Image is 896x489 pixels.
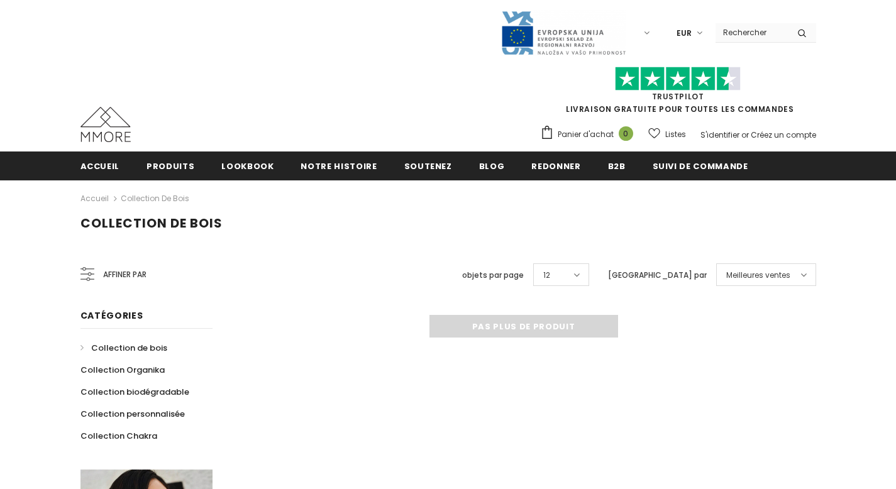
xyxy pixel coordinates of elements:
[540,72,816,114] span: LIVRAISON GRATUITE POUR TOUTES LES COMMANDES
[501,27,626,38] a: Javni Razpis
[751,129,816,140] a: Créez un compte
[531,160,580,172] span: Redonner
[716,23,788,41] input: Search Site
[80,151,120,180] a: Accueil
[558,128,614,141] span: Panier d'achat
[121,193,189,204] a: Collection de bois
[221,160,274,172] span: Lookbook
[301,151,377,180] a: Notre histoire
[80,160,120,172] span: Accueil
[80,337,167,359] a: Collection de bois
[80,403,185,425] a: Collection personnalisée
[608,160,626,172] span: B2B
[80,430,157,442] span: Collection Chakra
[726,269,790,282] span: Meilleures ventes
[80,381,189,403] a: Collection biodégradable
[741,129,749,140] span: or
[479,160,505,172] span: Blog
[462,269,524,282] label: objets par page
[531,151,580,180] a: Redonner
[665,128,686,141] span: Listes
[80,214,223,232] span: Collection de bois
[103,268,147,282] span: Affiner par
[619,126,633,141] span: 0
[221,151,274,180] a: Lookbook
[404,160,452,172] span: soutenez
[700,129,739,140] a: S'identifier
[615,67,741,91] img: Faites confiance aux étoiles pilotes
[80,107,131,142] img: Cas MMORE
[147,151,194,180] a: Produits
[80,364,165,376] span: Collection Organika
[80,408,185,420] span: Collection personnalisée
[653,160,748,172] span: Suivi de commande
[80,309,143,322] span: Catégories
[608,151,626,180] a: B2B
[80,386,189,398] span: Collection biodégradable
[540,125,639,144] a: Panier d'achat 0
[404,151,452,180] a: soutenez
[543,269,550,282] span: 12
[301,160,377,172] span: Notre histoire
[653,151,748,180] a: Suivi de commande
[479,151,505,180] a: Blog
[652,91,704,102] a: TrustPilot
[80,191,109,206] a: Accueil
[501,10,626,56] img: Javni Razpis
[648,123,686,145] a: Listes
[91,342,167,354] span: Collection de bois
[80,425,157,447] a: Collection Chakra
[677,27,692,40] span: EUR
[147,160,194,172] span: Produits
[80,359,165,381] a: Collection Organika
[608,269,707,282] label: [GEOGRAPHIC_DATA] par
